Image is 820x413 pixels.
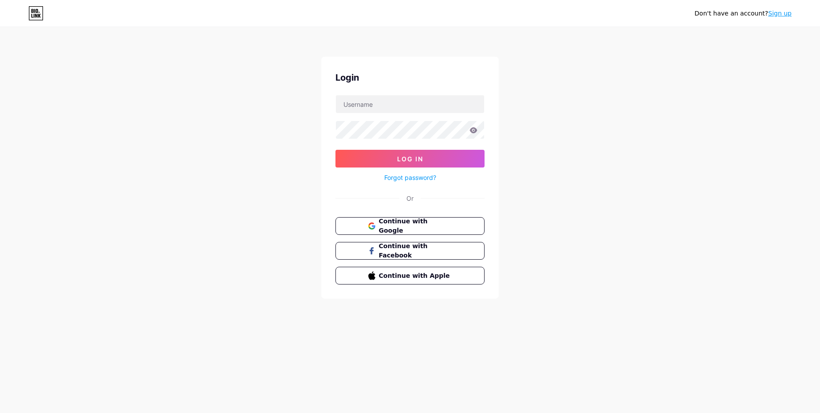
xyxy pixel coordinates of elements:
[379,217,452,235] span: Continue with Google
[335,150,485,168] button: Log In
[406,194,414,203] div: Or
[335,71,485,84] div: Login
[379,271,452,281] span: Continue with Apple
[397,155,423,163] span: Log In
[384,173,436,182] a: Forgot password?
[336,95,484,113] input: Username
[694,9,792,18] div: Don't have an account?
[335,242,485,260] button: Continue with Facebook
[335,267,485,284] button: Continue with Apple
[335,217,485,235] button: Continue with Google
[379,242,452,260] span: Continue with Facebook
[768,10,792,17] a: Sign up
